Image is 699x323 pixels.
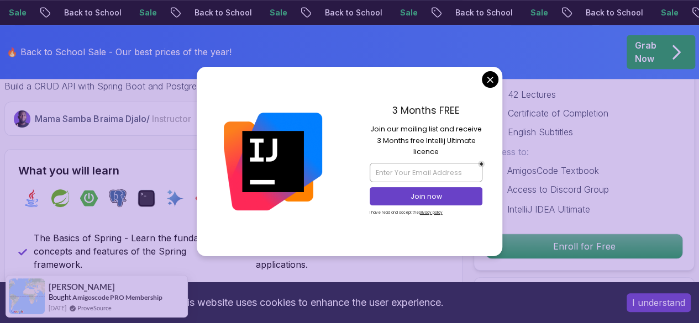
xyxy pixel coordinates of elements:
p: Back to School [186,7,261,18]
img: Nelson Djalo [14,110,30,127]
img: java logo [23,189,40,207]
span: [DATE] [49,303,66,313]
img: postgres logo [109,189,127,207]
img: spring-boot logo [80,189,98,207]
p: 42 Lectures [508,88,556,101]
p: Back to School [316,7,391,18]
img: git logo [195,189,213,207]
img: terminal logo [138,189,155,207]
p: Enroll for Free [486,234,682,258]
img: provesource social proof notification image [9,278,45,314]
p: Sale [391,7,427,18]
p: English Subtitles [508,125,573,139]
p: 🔥 Back to School Sale - Our best prices of the year! [7,45,232,59]
h2: What you will learn [18,163,449,178]
button: Accept cookies [627,293,691,312]
p: Back to School [446,7,522,18]
button: Enroll for Free [485,234,683,259]
p: The Basics of Spring - Learn the fundamental concepts and features of the Spring framework. [34,231,227,271]
p: Access to Discord Group [507,183,609,196]
p: Sale [652,7,687,18]
p: Mama Samba Braima Djalo / [35,112,191,125]
a: Amigoscode PRO Membership [72,293,162,301]
p: Sale [522,7,557,18]
p: Sale [130,7,166,18]
p: Build a CRUD API with Spring Boot and PostgreSQL database using Spring Data JPA and Spring AI [4,80,403,93]
span: Bought [49,293,71,301]
span: [PERSON_NAME] [49,282,115,292]
p: Sale [261,7,296,18]
p: Grab Now [635,39,656,65]
p: Certificate of Completion [508,107,608,120]
img: spring logo [51,189,69,207]
p: Access to: [485,145,683,158]
p: Back to School [55,7,130,18]
span: Instructor [151,113,191,124]
a: ProveSource [77,303,112,313]
p: IntelliJ IDEA Ultimate [507,203,590,216]
img: ai logo [166,189,184,207]
p: Back to School [577,7,652,18]
div: This website uses cookies to enhance the user experience. [8,290,610,315]
p: AmigosCode Textbook [507,164,599,177]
